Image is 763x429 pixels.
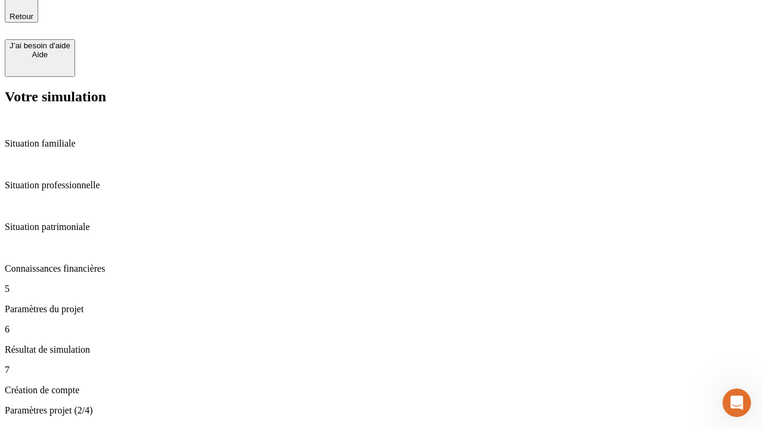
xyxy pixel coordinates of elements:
[5,284,758,294] p: 5
[5,385,758,396] p: Création de compte
[722,388,751,417] iframe: Intercom live chat
[10,12,33,21] span: Retour
[5,39,75,77] button: J’ai besoin d'aideAide
[5,344,758,355] p: Résultat de simulation
[5,405,758,416] p: Paramètres projet (2/4)
[5,365,758,375] p: 7
[5,89,758,105] h2: Votre simulation
[10,41,70,50] div: J’ai besoin d'aide
[5,180,758,191] p: Situation professionnelle
[13,10,293,20] div: Vous avez besoin d’aide ?
[5,5,328,38] div: Ouvrir le Messenger Intercom
[13,20,293,32] div: L’équipe répond généralement dans un délai de quelques minutes.
[5,222,758,232] p: Situation patrimoniale
[5,324,758,335] p: 6
[5,138,758,149] p: Situation familiale
[5,263,758,274] p: Connaissances financières
[5,304,758,315] p: Paramètres du projet
[10,50,70,59] div: Aide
